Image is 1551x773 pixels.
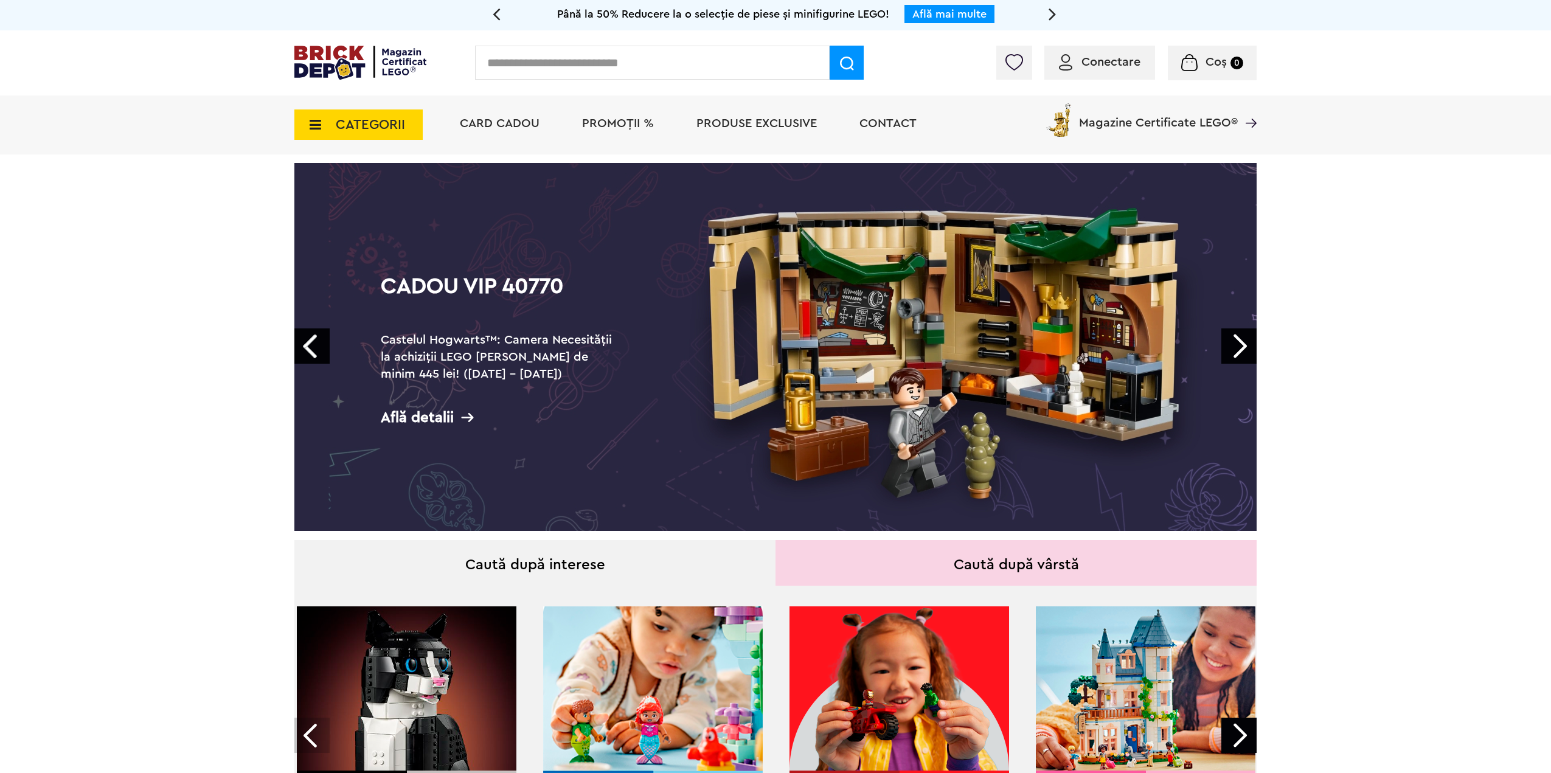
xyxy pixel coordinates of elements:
[1238,101,1257,113] a: Magazine Certificate LEGO®
[912,9,987,19] a: Află mai multe
[381,276,624,319] h1: Cadou VIP 40770
[1221,328,1257,364] a: Next
[294,540,775,586] div: Caută după interese
[859,117,917,130] a: Contact
[294,163,1257,531] a: Cadou VIP 40770Castelul Hogwarts™: Camera Necesității la achiziții LEGO [PERSON_NAME] de minim 44...
[381,331,624,383] h2: Castelul Hogwarts™: Camera Necesității la achiziții LEGO [PERSON_NAME] de minim 445 lei! ([DATE] ...
[294,328,330,364] a: Prev
[775,540,1257,586] div: Caută după vârstă
[696,117,817,130] a: Produse exclusive
[381,410,624,425] div: Află detalii
[1206,56,1227,68] span: Coș
[1059,56,1140,68] a: Conectare
[582,117,654,130] a: PROMOȚII %
[557,9,889,19] span: Până la 50% Reducere la o selecție de piese și minifigurine LEGO!
[1230,57,1243,69] small: 0
[1081,56,1140,68] span: Conectare
[1079,101,1238,129] span: Magazine Certificate LEGO®
[336,118,405,131] span: CATEGORII
[460,117,540,130] a: Card Cadou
